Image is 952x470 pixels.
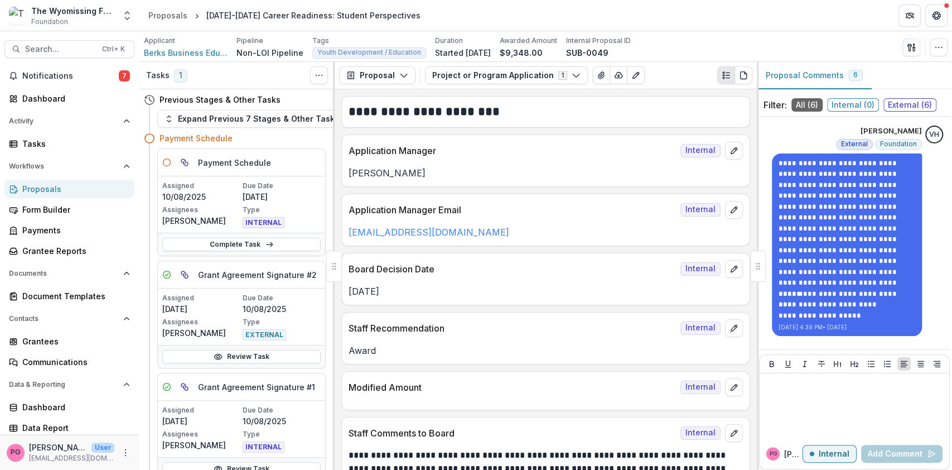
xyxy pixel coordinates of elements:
[898,4,921,27] button: Partners
[146,71,170,80] h3: Tasks
[435,47,491,59] p: Started [DATE]
[4,135,134,153] a: Tasks
[725,260,743,278] button: edit
[312,36,329,46] p: Tags
[4,419,134,437] a: Data Report
[349,227,509,238] a: [EMAIL_ADDRESS][DOMAIN_NAME]
[22,138,125,150] div: Tasks
[4,332,134,351] a: Grantees
[803,445,857,463] button: Internal
[861,445,943,463] button: Add Comment
[9,117,119,125] span: Activity
[25,45,95,54] span: Search...
[31,5,115,17] div: The Wyomissing Foundation
[4,353,134,371] a: Communications
[770,451,777,457] div: Pat Giles
[29,453,114,463] p: [EMAIL_ADDRESS][DOMAIN_NAME]
[883,98,936,112] span: External ( 6 )
[22,204,125,215] div: Form Builder
[243,405,321,415] p: Due Date
[243,217,284,228] span: INTERNAL
[4,200,134,219] a: Form Builder
[4,287,134,305] a: Document Templates
[162,327,240,339] p: [PERSON_NAME]
[22,356,125,368] div: Communications
[9,270,119,277] span: Documents
[4,180,134,198] a: Proposals
[831,357,844,371] button: Heading 1
[680,144,721,157] span: Internal
[349,426,676,440] p: Staff Comments to Board
[243,191,321,203] p: [DATE]
[243,415,321,427] p: 10/08/2025
[144,47,228,59] a: Berks Business Education Coalition
[160,132,233,144] h4: Payment Schedule
[11,449,21,456] div: Pat Giles
[29,442,87,453] p: [PERSON_NAME]
[236,47,303,59] p: Non-LOI Pipeline
[765,357,779,371] button: Bold
[914,357,927,371] button: Align Center
[22,401,125,413] div: Dashboard
[206,9,421,21] div: [DATE]-[DATE] Career Readiness: Student Perspectives
[897,357,911,371] button: Align Left
[22,224,125,236] div: Payments
[243,293,321,303] p: Due Date
[680,262,721,276] span: Internal
[349,166,743,180] p: [PERSON_NAME]
[339,66,415,84] button: Proposal
[144,7,425,23] nav: breadcrumb
[176,154,194,171] button: View dependent tasks
[176,266,194,284] button: View dependent tasks
[4,157,134,175] button: Open Workflows
[4,221,134,239] a: Payments
[243,303,321,315] p: 10/08/2025
[198,269,317,281] h5: Grant Agreement Signature #2
[349,322,676,335] p: Staff Recommendation
[717,66,735,84] button: Plaintext view
[162,439,240,451] p: [PERSON_NAME]
[725,378,743,396] button: edit
[162,429,240,439] p: Assignees
[9,7,27,25] img: The Wyomissing Foundation
[144,36,175,46] p: Applicant
[162,293,240,303] p: Assigned
[162,205,240,215] p: Assignees
[243,329,286,340] span: EXTERNAL
[725,424,743,442] button: edit
[162,238,321,251] a: Complete Task
[500,36,557,46] p: Awarded Amount
[425,66,588,84] button: Project or Program Application1
[22,422,125,434] div: Data Report
[930,357,944,371] button: Align Right
[22,290,125,302] div: Document Templates
[680,426,721,440] span: Internal
[4,67,134,85] button: Notifications7
[4,265,134,282] button: Open Documents
[929,131,939,138] div: Valeri Harteg
[243,429,321,439] p: Type
[725,319,743,337] button: edit
[162,317,240,327] p: Assignees
[864,357,878,371] button: Bullet List
[881,357,894,371] button: Ordered List
[9,381,119,389] span: Data & Reporting
[848,357,861,371] button: Heading 2
[176,378,194,396] button: View dependent tasks
[925,4,948,27] button: Get Help
[243,181,321,191] p: Due Date
[819,449,849,459] p: Internal
[144,7,192,23] a: Proposals
[841,140,868,148] span: External
[198,157,271,169] h5: Payment Schedule
[310,66,328,84] button: Toggle View Cancelled Tasks
[791,98,823,112] span: All ( 6 )
[349,262,676,276] p: Board Decision Date
[784,448,803,460] p: [PERSON_NAME]
[9,315,119,323] span: Contacts
[100,43,127,55] div: Ctrl + K
[592,66,610,84] button: View Attached Files
[680,322,721,335] span: Internal
[725,201,743,219] button: edit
